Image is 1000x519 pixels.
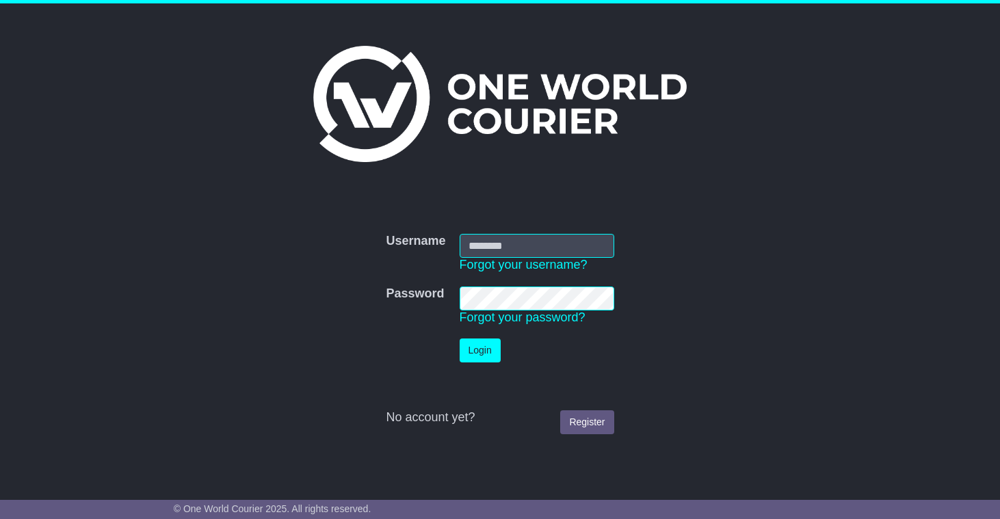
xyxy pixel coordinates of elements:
label: Password [386,287,444,302]
button: Login [460,338,501,362]
a: Forgot your username? [460,258,588,271]
img: One World [313,46,687,162]
span: © One World Courier 2025. All rights reserved. [174,503,371,514]
div: No account yet? [386,410,614,425]
a: Forgot your password? [460,310,585,324]
label: Username [386,234,445,249]
a: Register [560,410,614,434]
